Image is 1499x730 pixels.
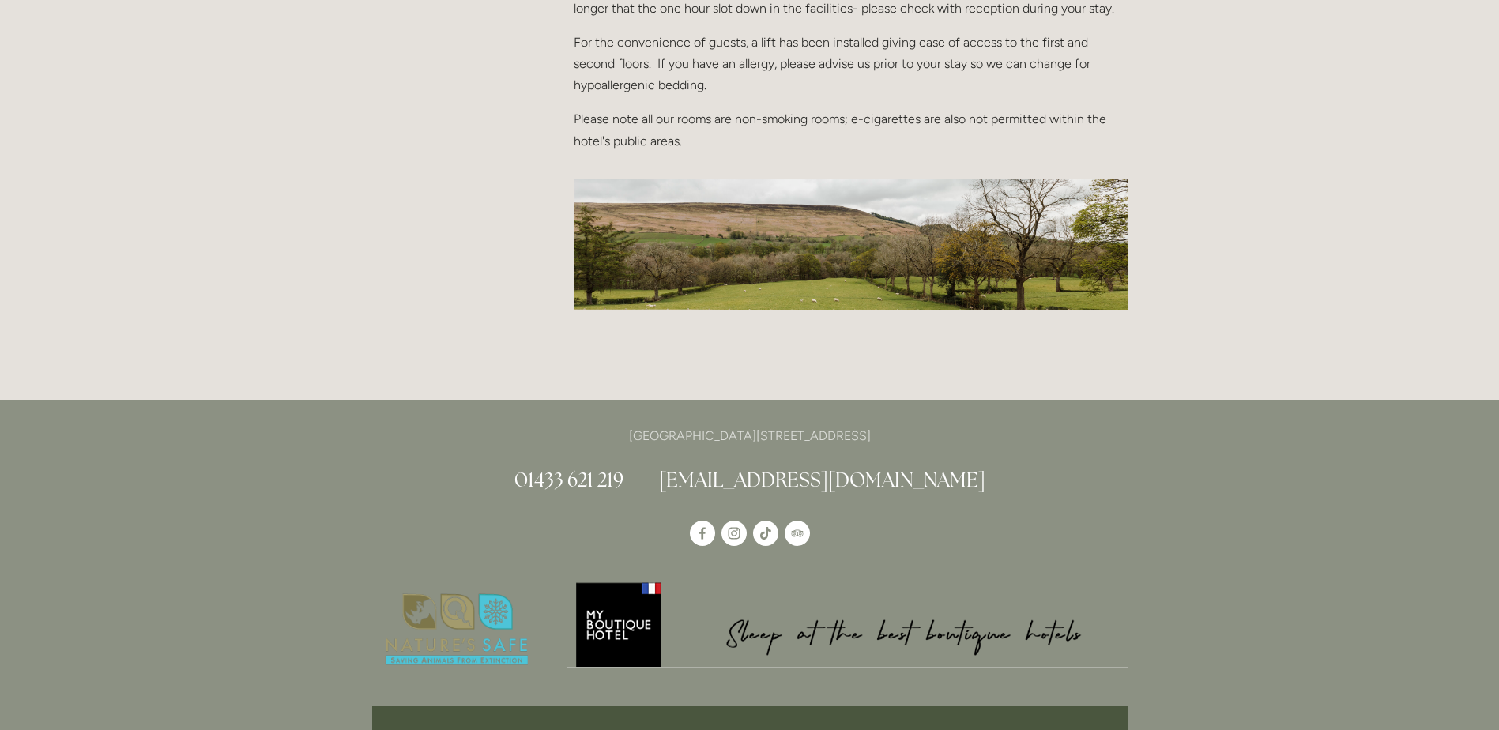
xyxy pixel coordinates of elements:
img: Nature's Safe - Logo [372,580,541,679]
a: My Boutique Hotel - Logo [567,580,1128,668]
p: [GEOGRAPHIC_DATA][STREET_ADDRESS] [372,425,1128,446]
a: Losehill House Hotel & Spa [690,521,715,546]
p: For the convenience of guests, a lift has been installed giving ease of access to the first and s... [574,32,1128,96]
p: Please note all our rooms are non-smoking rooms; e-cigarettes are also not permitted within the h... [574,108,1128,151]
img: Peak District Picture, Losehill Hotel [574,179,1128,310]
a: TripAdvisor [785,521,810,546]
a: Instagram [721,521,747,546]
a: [EMAIL_ADDRESS][DOMAIN_NAME] [659,467,985,492]
a: TikTok [753,521,778,546]
a: 01433 621 219 [514,467,623,492]
img: My Boutique Hotel - Logo [567,580,1128,668]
